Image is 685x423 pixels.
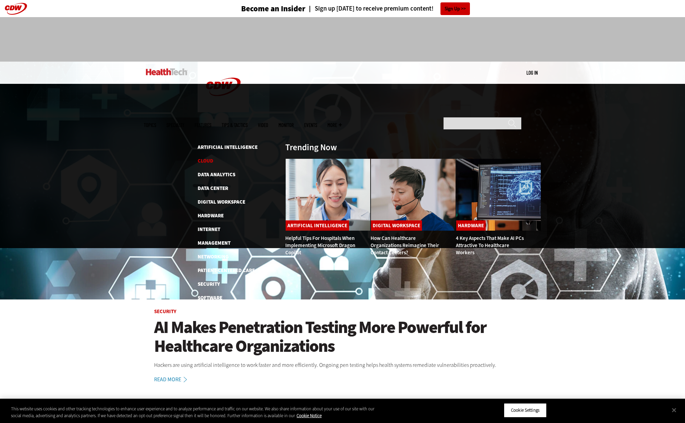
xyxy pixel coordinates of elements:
[285,143,337,152] h3: Trending Now
[297,413,322,419] a: More information about your privacy
[198,212,224,219] a: Hardware
[11,406,377,419] div: This website uses cookies and other tracking technologies to enhance user experience and to analy...
[154,377,195,382] a: Read More
[526,69,538,76] div: User menu
[456,158,541,231] img: Desktop monitor with brain AI concept
[371,235,439,256] a: How Can Healthcare Organizations Reimagine Their Contact Centers?
[241,5,306,13] h3: Become an Insider
[286,220,349,231] a: Artificial Intelligence
[371,220,422,231] a: Digital Workspace
[154,318,531,356] a: AI Makes Penetration Testing More Powerful for Healthcare Organizations
[198,294,222,301] a: Software
[215,5,306,13] a: Become an Insider
[198,157,213,164] a: Cloud
[146,68,187,75] img: Home
[218,24,467,55] iframe: advertisement
[198,267,255,274] a: Patient-Centered Care
[198,198,245,205] a: Digital Workspace
[198,185,228,192] a: Data Center
[371,158,456,231] img: Healthcare contact center
[456,235,524,256] a: 4 Key Aspects That Make AI PCs Attractive to Healthcare Workers
[285,235,355,256] a: Helpful Tips for Hospitals When Implementing Microsoft Dragon Copilot
[198,62,249,112] img: Home
[306,5,434,12] a: Sign up [DATE] to receive premium content!
[198,240,231,246] a: Management
[154,361,531,370] p: Hackers are using artificial intelligence to work faster and more efficiently. Ongoing pen testin...
[456,220,486,231] a: Hardware
[504,403,547,418] button: Cookie Settings
[440,2,470,15] a: Sign Up
[198,253,229,260] a: Networking
[198,144,258,151] a: Artificial Intelligence
[526,69,538,76] a: Log in
[198,226,220,233] a: Internet
[154,308,176,315] a: Security
[667,402,682,418] button: Close
[198,281,220,287] a: Security
[285,158,371,231] img: Doctor using phone to dictate to tablet
[198,171,235,178] a: Data Analytics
